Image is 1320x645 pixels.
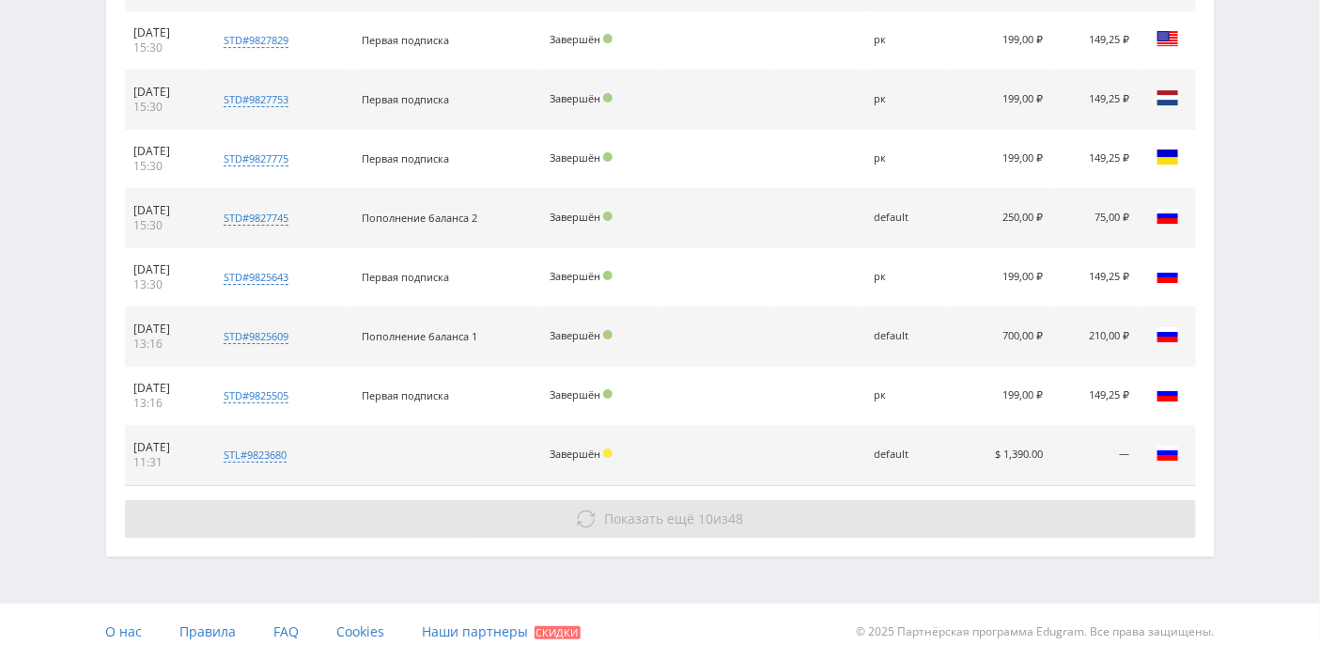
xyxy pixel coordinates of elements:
[874,448,938,461] div: default
[874,389,938,401] div: рк
[947,248,1053,307] td: 199,00 ₽
[947,189,1053,248] td: 250,00 ₽
[947,367,1053,426] td: 199,00 ₽
[134,203,196,218] div: [DATE]
[947,71,1053,130] td: 199,00 ₽
[1052,426,1139,485] td: —
[274,622,300,640] span: FAQ
[1157,27,1179,50] img: usa.png
[362,92,449,106] span: Первая подписка
[362,270,449,284] span: Первая подписка
[1052,307,1139,367] td: 210,00 ₽
[550,32,600,46] span: Завершён
[947,130,1053,189] td: 199,00 ₽
[134,440,196,455] div: [DATE]
[134,396,196,411] div: 13:16
[224,329,288,344] div: std#9825609
[362,388,449,402] span: Первая подписка
[874,93,938,105] div: рк
[603,448,613,458] span: Холд
[550,387,600,401] span: Завершён
[1157,323,1179,346] img: rus.png
[728,510,743,527] span: 48
[362,211,477,225] span: Пополнение баланса 2
[947,426,1053,485] td: $ 1,390.00
[874,212,938,224] div: default
[550,210,600,224] span: Завершён
[134,218,196,233] div: 15:30
[550,150,600,165] span: Завершён
[550,328,600,342] span: Завершён
[604,510,694,527] span: Показать ещё
[550,447,600,461] span: Завершён
[106,622,143,640] span: О нас
[1157,264,1179,287] img: rus.png
[874,152,938,165] div: рк
[1052,11,1139,71] td: 149,25 ₽
[134,381,196,396] div: [DATE]
[134,322,196,337] div: [DATE]
[603,330,613,339] span: Подтвержден
[1052,367,1139,426] td: 149,25 ₽
[423,622,529,640] span: Наши партнеры
[1052,71,1139,130] td: 149,25 ₽
[1052,189,1139,248] td: 75,00 ₽
[550,91,600,105] span: Завершён
[180,622,237,640] span: Правила
[134,337,196,352] div: 13:16
[1052,130,1139,189] td: 149,25 ₽
[535,626,581,639] span: Скидки
[874,271,938,283] div: рк
[224,448,287,463] div: stl#9823680
[947,307,1053,367] td: 700,00 ₽
[134,25,196,40] div: [DATE]
[874,34,938,46] div: рк
[1157,383,1179,405] img: rus.png
[603,93,613,102] span: Подтвержден
[134,455,196,470] div: 11:31
[1157,146,1179,168] img: ukr.png
[874,330,938,342] div: default
[603,271,613,280] span: Подтвержден
[337,622,385,640] span: Cookies
[125,500,1196,538] button: Показать ещё 10из48
[362,151,449,165] span: Первая подписка
[134,159,196,174] div: 15:30
[1157,87,1179,109] img: nld.png
[134,144,196,159] div: [DATE]
[362,33,449,47] span: Первая подписка
[134,40,196,55] div: 15:30
[134,277,196,292] div: 13:30
[947,11,1053,71] td: 199,00 ₽
[1157,205,1179,228] img: rus.png
[134,262,196,277] div: [DATE]
[134,100,196,115] div: 15:30
[134,85,196,100] div: [DATE]
[224,211,288,226] div: std#9827745
[603,212,613,221] span: Подтвержден
[550,269,600,283] span: Завершён
[224,388,288,403] div: std#9825505
[224,151,288,166] div: std#9827775
[224,270,288,285] div: std#9825643
[1052,248,1139,307] td: 149,25 ₽
[698,510,713,527] span: 10
[224,92,288,107] div: std#9827753
[604,510,743,527] span: из
[362,329,477,343] span: Пополнение баланса 1
[224,33,288,48] div: std#9827829
[603,152,613,162] span: Подтвержден
[603,389,613,399] span: Подтвержден
[1157,442,1179,464] img: rus.png
[603,34,613,43] span: Подтвержден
